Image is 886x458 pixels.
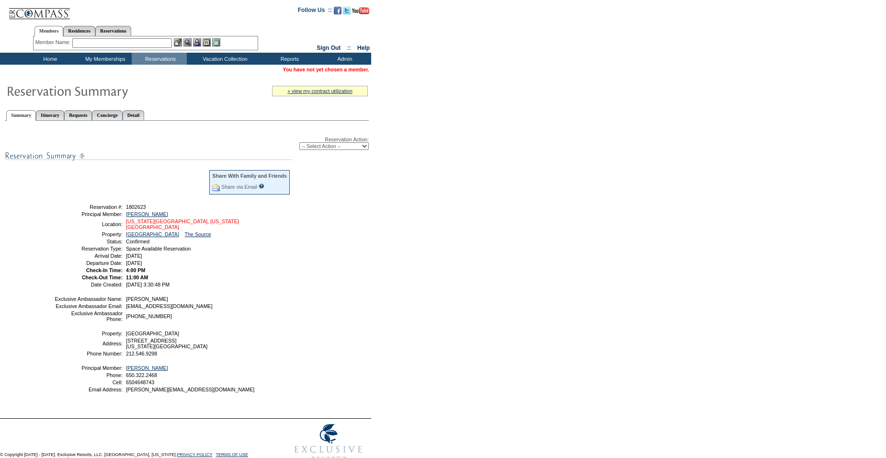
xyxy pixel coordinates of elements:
a: Become our fan on Facebook [334,10,341,15]
td: Phone Number: [54,351,123,356]
a: » view my contract utilization [287,88,352,94]
td: My Memberships [77,53,132,65]
img: Follow us on Twitter [343,7,351,14]
td: Email Address: [54,387,123,392]
a: Follow us on Twitter [343,10,351,15]
strong: Check-In Time: [86,267,123,273]
td: Reservations [132,53,187,65]
img: View [183,38,192,46]
span: 6504648743 [126,379,154,385]
td: Principal Member: [54,211,123,217]
td: Date Created: [54,282,123,287]
span: You have not yet chosen a member. [283,67,369,72]
span: Space Available Reservation [126,246,191,252]
td: Reservation Type: [54,246,123,252]
a: Concierge [92,110,122,120]
span: [GEOGRAPHIC_DATA] [126,331,179,336]
img: b_calculator.gif [212,38,220,46]
span: 4:00 PM [126,267,145,273]
div: Share With Family and Friends [212,173,287,179]
td: Property: [54,231,123,237]
td: Departure Date: [54,260,123,266]
a: The Source [185,231,211,237]
span: [DATE] [126,260,142,266]
span: [DATE] 3:30:48 PM [126,282,170,287]
a: Reservations [95,26,131,36]
a: Subscribe to our YouTube Channel [352,10,369,15]
a: Requests [64,110,92,120]
span: [PERSON_NAME] [126,296,168,302]
td: Location: [54,218,123,230]
td: Arrival Date: [54,253,123,259]
img: b_edit.gif [174,38,182,46]
td: Property: [54,331,123,336]
a: Members [34,26,64,36]
span: 650.322.2468 [126,372,157,378]
span: [EMAIL_ADDRESS][DOMAIN_NAME] [126,303,213,309]
span: 1802623 [126,204,146,210]
td: Reservation #: [54,204,123,210]
a: TERMS OF USE [216,452,249,457]
td: Address: [54,338,123,349]
td: Principal Member: [54,365,123,371]
td: Home [22,53,77,65]
img: Subscribe to our YouTube Channel [352,7,369,14]
a: [PERSON_NAME] [126,211,168,217]
td: Exclusive Ambassador Name: [54,296,123,302]
div: Reservation Action: [5,137,369,150]
img: subTtlResSummary.gif [5,150,292,162]
td: Cell: [54,379,123,385]
strong: Check-Out Time: [82,275,123,280]
span: [PERSON_NAME][EMAIL_ADDRESS][DOMAIN_NAME] [126,387,254,392]
input: What is this? [259,183,264,189]
a: Summary [6,110,36,121]
a: Sign Out [317,45,341,51]
span: [PHONE_NUMBER] [126,313,172,319]
a: [GEOGRAPHIC_DATA] [126,231,179,237]
img: Reservations [203,38,211,46]
img: Become our fan on Facebook [334,7,341,14]
a: Detail [123,110,145,120]
td: Reports [261,53,316,65]
td: Phone: [54,372,123,378]
span: 11:00 AM [126,275,148,280]
a: Itinerary [36,110,64,120]
td: Follow Us :: [298,6,332,17]
span: Confirmed [126,239,149,244]
a: [US_STATE][GEOGRAPHIC_DATA], [US_STATE][GEOGRAPHIC_DATA] [126,218,239,230]
td: Exclusive Ambassador Email: [54,303,123,309]
span: [STREET_ADDRESS] [US_STATE][GEOGRAPHIC_DATA] [126,338,207,349]
a: PRIVACY POLICY [177,452,212,457]
img: Reservaton Summary [6,81,198,100]
span: :: [347,45,351,51]
span: 212.546.9298 [126,351,157,356]
a: Residences [63,26,95,36]
a: Share via Email [221,184,257,190]
img: Impersonate [193,38,201,46]
a: Help [357,45,370,51]
td: Vacation Collection [187,53,261,65]
a: [PERSON_NAME] [126,365,168,371]
td: Admin [316,53,371,65]
div: Member Name: [35,38,72,46]
span: [DATE] [126,253,142,259]
td: Status: [54,239,123,244]
td: Exclusive Ambassador Phone: [54,310,123,322]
